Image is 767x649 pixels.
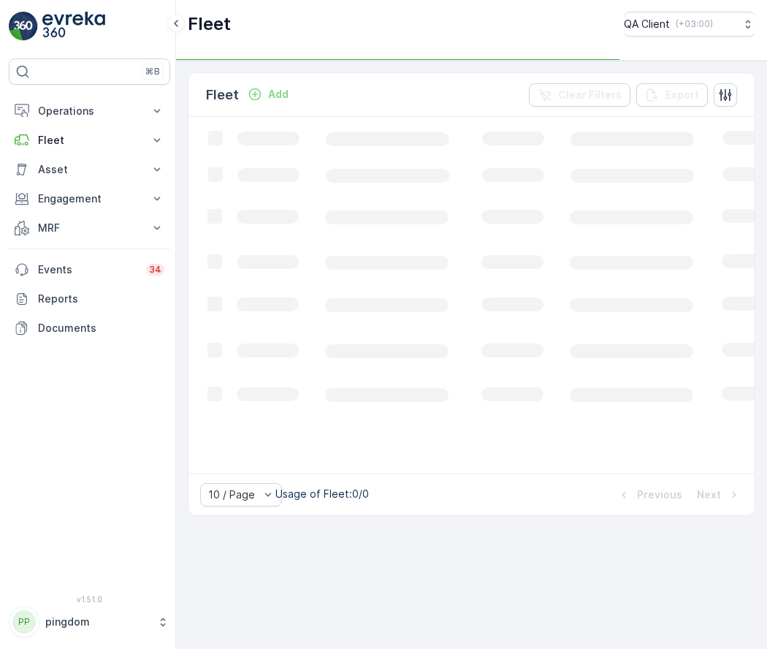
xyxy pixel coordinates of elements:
[242,86,294,103] button: Add
[695,486,743,504] button: Next
[206,85,239,105] p: Fleet
[38,104,141,118] p: Operations
[38,221,141,235] p: MRF
[38,292,164,306] p: Reports
[38,321,164,335] p: Documents
[38,162,141,177] p: Asset
[9,607,170,637] button: PPpingdom
[38,133,141,148] p: Fleet
[9,213,170,243] button: MRF
[615,486,684,504] button: Previous
[42,12,105,41] img: logo_light-DOdMpM7g.png
[637,487,682,502] p: Previous
[9,96,170,126] button: Operations
[676,18,713,30] p: ( +03:00 )
[9,126,170,155] button: Fleet
[624,17,670,31] p: QA Client
[12,610,36,634] div: PP
[145,66,160,77] p: ⌘B
[529,83,630,107] button: Clear Filters
[268,87,289,102] p: Add
[38,262,137,277] p: Events
[9,284,170,314] a: Reports
[149,264,161,276] p: 34
[9,255,170,284] a: Events34
[45,615,150,629] p: pingdom
[665,88,699,102] p: Export
[9,314,170,343] a: Documents
[9,184,170,213] button: Engagement
[9,155,170,184] button: Asset
[9,12,38,41] img: logo
[697,487,721,502] p: Next
[636,83,708,107] button: Export
[38,191,141,206] p: Engagement
[188,12,231,36] p: Fleet
[9,595,170,604] span: v 1.51.0
[558,88,622,102] p: Clear Filters
[275,487,369,501] p: Usage of Fleet : 0/0
[624,12,755,37] button: QA Client(+03:00)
